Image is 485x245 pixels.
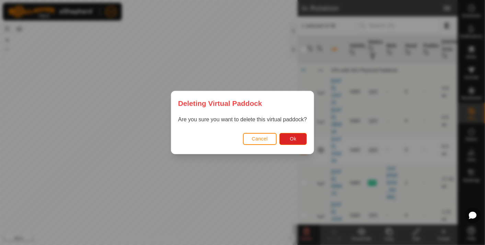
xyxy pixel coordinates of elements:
p: Are you sure you want to delete this virtual paddock? [178,115,307,124]
span: Cancel [252,136,268,142]
span: Deleting Virtual Paddock [178,98,262,109]
span: Ok [290,136,297,142]
button: Cancel [243,133,277,145]
button: Ok [279,133,307,145]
